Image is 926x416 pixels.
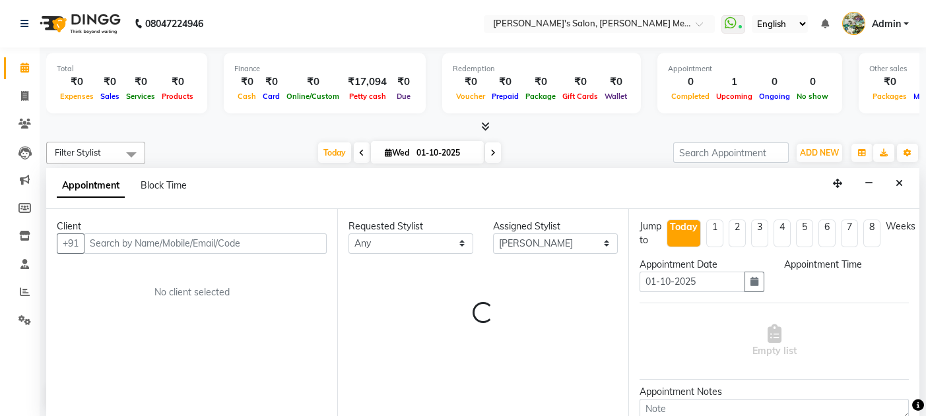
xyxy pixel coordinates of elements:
[886,220,915,233] div: Weeks
[872,17,901,31] span: Admin
[57,233,84,254] button: +91
[88,285,295,299] div: No client selected
[522,92,559,101] span: Package
[55,147,101,158] span: Filter Stylist
[84,233,327,254] input: Search by Name/Mobile/Email/Code
[34,5,124,42] img: logo
[673,142,789,163] input: Search Appointment
[158,74,197,90] div: ₹0
[559,74,601,90] div: ₹0
[57,74,97,90] div: ₹0
[97,74,123,90] div: ₹0
[640,258,764,272] div: Appointment Date
[343,74,392,90] div: ₹17,094
[283,92,343,101] span: Online/Custom
[668,74,713,90] div: 0
[756,92,793,101] span: Ongoing
[141,179,187,191] span: Block Time
[842,12,865,35] img: Admin
[796,220,813,247] li: 5
[522,74,559,90] div: ₹0
[869,92,910,101] span: Packages
[393,92,414,101] span: Due
[841,220,858,247] li: 7
[640,272,745,292] input: yyyy-mm-dd
[670,220,698,234] div: Today
[57,220,327,233] div: Client
[729,220,746,247] li: 2
[158,92,197,101] span: Products
[318,142,351,163] span: Today
[800,148,839,158] span: ADD NEW
[453,63,630,74] div: Redemption
[869,74,910,90] div: ₹0
[706,220,723,247] li: 1
[453,74,488,90] div: ₹0
[392,74,415,90] div: ₹0
[348,220,473,233] div: Requested Stylist
[488,74,522,90] div: ₹0
[713,92,756,101] span: Upcoming
[57,174,125,198] span: Appointment
[123,92,158,101] span: Services
[453,92,488,101] span: Voucher
[756,74,793,90] div: 0
[283,74,343,90] div: ₹0
[752,324,797,358] span: Empty list
[493,220,618,233] div: Assigned Stylist
[640,220,661,247] div: Jump to
[234,63,415,74] div: Finance
[797,144,842,162] button: ADD NEW
[259,92,283,101] span: Card
[793,74,832,90] div: 0
[793,92,832,101] span: No show
[601,92,630,101] span: Wallet
[413,143,479,163] input: 2025-10-01
[713,74,756,90] div: 1
[57,63,197,74] div: Total
[890,173,909,194] button: Close
[346,92,389,101] span: Petty cash
[559,92,601,101] span: Gift Cards
[601,74,630,90] div: ₹0
[774,220,791,247] li: 4
[123,74,158,90] div: ₹0
[668,92,713,101] span: Completed
[234,74,259,90] div: ₹0
[488,92,522,101] span: Prepaid
[145,5,203,42] b: 08047224946
[863,220,880,247] li: 8
[668,63,832,74] div: Appointment
[57,92,97,101] span: Expenses
[234,92,259,101] span: Cash
[97,92,123,101] span: Sales
[640,385,909,399] div: Appointment Notes
[259,74,283,90] div: ₹0
[784,258,909,272] div: Appointment Time
[818,220,836,247] li: 6
[751,220,768,247] li: 3
[381,148,413,158] span: Wed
